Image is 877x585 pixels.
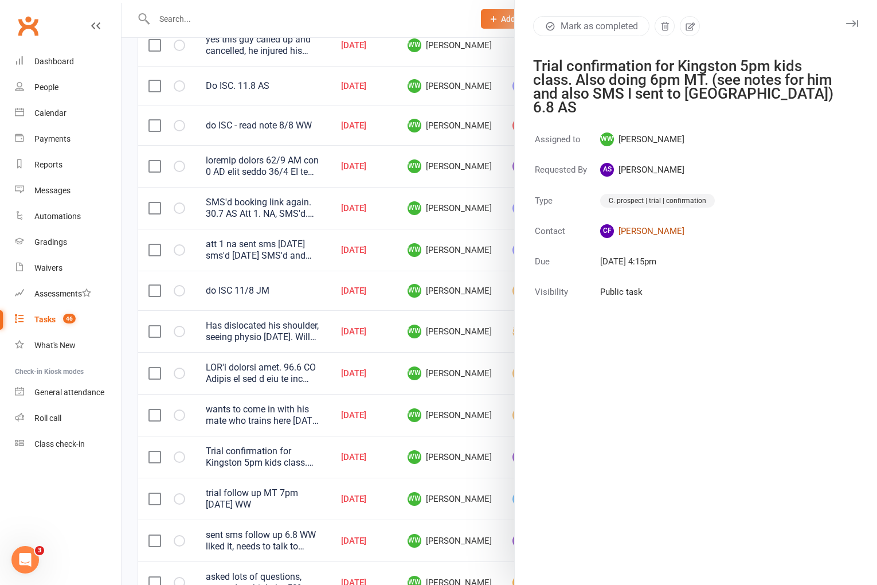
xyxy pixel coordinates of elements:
td: Requested By [534,162,598,192]
td: Public task [600,284,715,314]
a: What's New [15,333,121,358]
span: AS [600,163,614,177]
div: Reports [34,160,62,169]
div: Class check-in [34,439,85,448]
td: [DATE] 4:15pm [600,254,715,283]
a: Calendar [15,100,121,126]
a: Clubworx [14,11,42,40]
span: [PERSON_NAME] [600,163,715,177]
div: People [34,83,58,92]
a: Dashboard [15,49,121,75]
div: Dashboard [34,57,74,66]
a: Automations [15,204,121,229]
div: C. prospect | trial | confirmation [600,194,715,208]
div: Messages [34,186,71,195]
span: 3 [35,546,44,555]
a: Roll call [15,405,121,431]
button: Mark as completed [533,16,649,36]
span: 46 [63,314,76,323]
a: General attendance kiosk mode [15,380,121,405]
div: Waivers [34,263,62,272]
a: Assessments [15,281,121,307]
iframe: Intercom live chat [11,546,39,574]
a: Gradings [15,229,121,255]
span: CF [600,224,614,238]
td: Due [534,254,598,283]
a: Tasks 46 [15,307,121,333]
div: Payments [34,134,71,143]
div: Calendar [34,108,66,118]
span: [PERSON_NAME] [600,132,715,146]
div: Automations [34,212,81,221]
td: Visibility [534,284,598,314]
span: WW [600,132,614,146]
a: Class kiosk mode [15,431,121,457]
div: Assessments [34,289,91,298]
div: Trial confirmation for Kingston 5pm kids class. Also doing 6pm MT. (see notes for him and also SM... [533,59,844,114]
div: What's New [34,341,76,350]
div: Gradings [34,237,67,247]
div: Roll call [34,414,61,423]
div: General attendance [34,388,104,397]
a: Waivers [15,255,121,281]
a: Messages [15,178,121,204]
a: Payments [15,126,121,152]
div: Tasks [34,315,56,324]
td: Type [534,193,598,223]
a: CF[PERSON_NAME] [600,224,715,238]
a: People [15,75,121,100]
td: Contact [534,224,598,253]
a: Reports [15,152,121,178]
td: Assigned to [534,132,598,161]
